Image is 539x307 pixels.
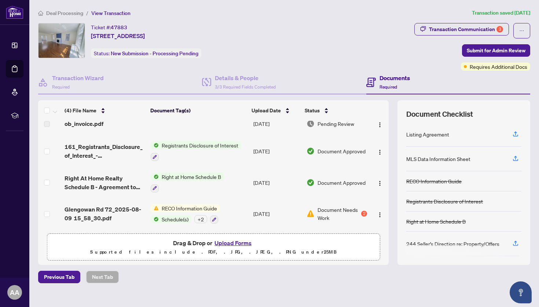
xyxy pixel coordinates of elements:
[472,9,530,17] article: Transaction saved [DATE]
[307,147,315,155] img: Document Status
[65,142,145,160] span: 161_Registrants_Disclosure_of_Interest_-_Disposition_of_Property_-_PropTx-[PERSON_NAME] 1 EXECUTE...
[151,173,224,192] button: Status IconRight at Home Schedule B
[86,271,119,283] button: Next Tab
[38,271,80,283] button: Previous Tab
[46,10,83,16] span: Deal Processing
[302,100,368,121] th: Status
[151,215,159,223] img: Status Icon
[151,204,159,212] img: Status Icon
[462,44,530,57] button: Submit for Admin Review
[111,24,127,31] span: 47883
[318,147,366,155] span: Document Approved
[250,167,304,198] td: [DATE]
[377,149,383,155] img: Logo
[470,63,527,71] span: Requires Additional Docs
[377,122,383,128] img: Logo
[91,48,201,58] div: Status:
[519,28,524,33] span: ellipsis
[249,100,302,121] th: Upload Date
[374,208,386,220] button: Logo
[406,197,483,205] div: Registrants Disclosure of Interest
[406,217,466,225] div: Right at Home Schedule B
[252,106,281,115] span: Upload Date
[510,281,532,303] button: Open asap
[377,212,383,218] img: Logo
[91,31,145,40] span: [STREET_ADDRESS]
[406,130,449,138] div: Listing Agreement
[361,211,367,217] div: 2
[374,118,386,130] button: Logo
[173,238,254,248] span: Drag & Drop or
[151,173,159,181] img: Status Icon
[38,23,85,58] img: IMG-C12329413_1.jpg
[10,287,19,297] span: AA
[406,155,470,163] div: MLS Data Information Sheet
[307,210,315,218] img: Document Status
[250,135,304,167] td: [DATE]
[159,141,241,149] span: Registrants Disclosure of Interest
[318,179,366,187] span: Document Approved
[215,74,276,82] h4: Details & People
[65,205,145,222] span: Glengowan Rd 72_2025-08-09 15_58_30.pdf
[406,109,473,119] span: Document Checklist
[62,100,147,121] th: (4) File Name
[374,145,386,157] button: Logo
[111,50,198,57] span: New Submission - Processing Pending
[307,120,315,128] img: Document Status
[212,238,254,248] button: Upload Forms
[318,120,354,128] span: Pending Review
[467,45,525,56] span: Submit for Admin Review
[91,10,131,16] span: View Transaction
[52,74,104,82] h4: Transaction Wizard
[151,141,159,149] img: Status Icon
[215,84,276,90] span: 3/3 Required Fields Completed
[414,23,509,35] button: Transaction Communication3
[65,174,145,191] span: Right At Home Realty Schedule B - Agreement to Lease - Residential 1.pdf
[429,23,503,35] div: Transaction Communication
[65,119,103,128] span: ob_invoice.pdf
[374,177,386,188] button: Logo
[47,234,379,261] span: Drag & Drop orUpload FormsSupported files include .PDF, .JPG, .JPEG, .PNG under25MB
[305,106,320,115] span: Status
[406,240,499,248] div: 244 Seller’s Direction re: Property/Offers
[52,248,375,257] p: Supported files include .PDF, .JPG, .JPEG, .PNG under 25 MB
[159,173,224,181] span: Right at Home Schedule B
[151,141,241,161] button: Status IconRegistrants Disclosure of Interest
[379,74,410,82] h4: Documents
[6,5,23,19] img: logo
[379,84,397,90] span: Required
[318,206,360,222] span: Document Needs Work
[159,215,191,223] span: Schedule(s)
[159,204,220,212] span: RECO Information Guide
[250,198,304,230] td: [DATE]
[65,106,96,115] span: (4) File Name
[44,271,74,283] span: Previous Tab
[194,215,207,223] div: + 2
[86,9,88,17] li: /
[496,26,503,33] div: 3
[38,11,43,16] span: home
[151,204,220,224] button: Status IconRECO Information GuideStatus IconSchedule(s)+2
[307,179,315,187] img: Document Status
[52,84,70,90] span: Required
[91,23,127,31] div: Ticket #:
[250,112,304,135] td: [DATE]
[147,100,249,121] th: Document Tag(s)
[377,180,383,186] img: Logo
[406,177,462,185] div: RECO Information Guide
